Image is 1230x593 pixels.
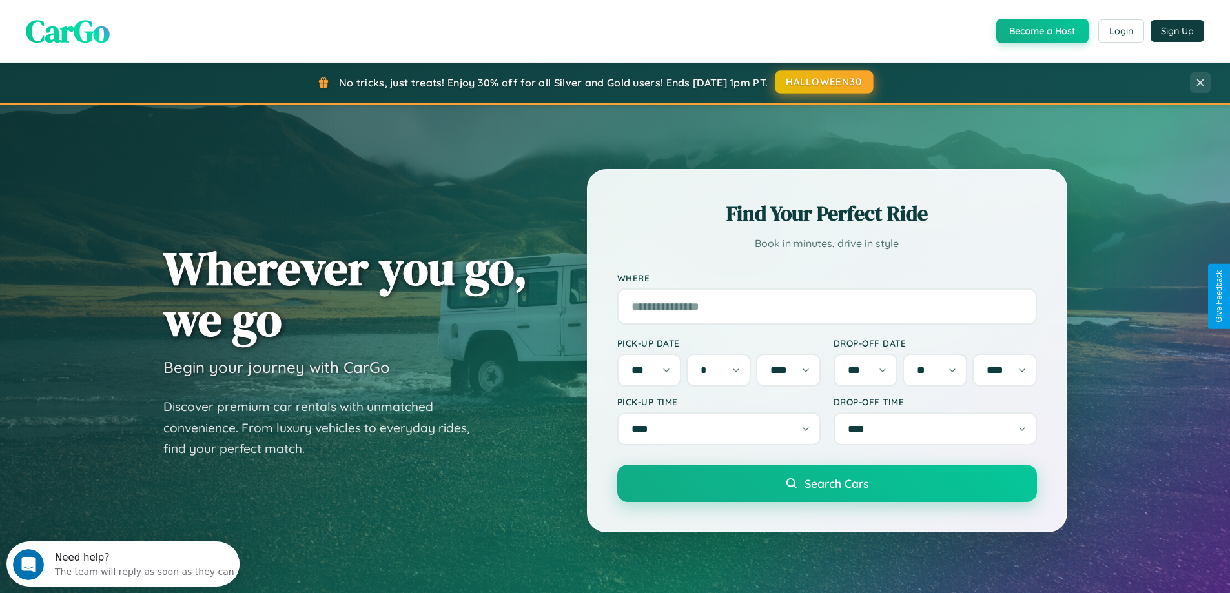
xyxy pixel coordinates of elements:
[617,234,1037,253] p: Book in minutes, drive in style
[6,541,240,587] iframe: Intercom live chat discovery launcher
[1151,20,1204,42] button: Sign Up
[1098,19,1144,43] button: Login
[13,549,44,580] iframe: Intercom live chat
[163,243,528,345] h1: Wherever you go, we go
[617,199,1037,228] h2: Find Your Perfect Ride
[775,70,874,94] button: HALLOWEEN30
[617,396,821,407] label: Pick-up Time
[163,357,390,377] h3: Begin your journey with CarGo
[48,21,228,35] div: The team will reply as soon as they can
[339,76,768,89] span: No tricks, just treats! Enjoy 30% off for all Silver and Gold users! Ends [DATE] 1pm PT.
[805,476,868,490] span: Search Cars
[163,396,486,459] p: Discover premium car rentals with unmatched convenience. From luxury vehicles to everyday rides, ...
[26,10,110,52] span: CarGo
[617,337,821,348] label: Pick-up Date
[5,5,240,41] div: Open Intercom Messenger
[834,396,1037,407] label: Drop-off Time
[1215,270,1224,323] div: Give Feedback
[617,465,1037,502] button: Search Cars
[617,272,1037,283] label: Where
[48,11,228,21] div: Need help?
[996,19,1089,43] button: Become a Host
[834,337,1037,348] label: Drop-off Date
